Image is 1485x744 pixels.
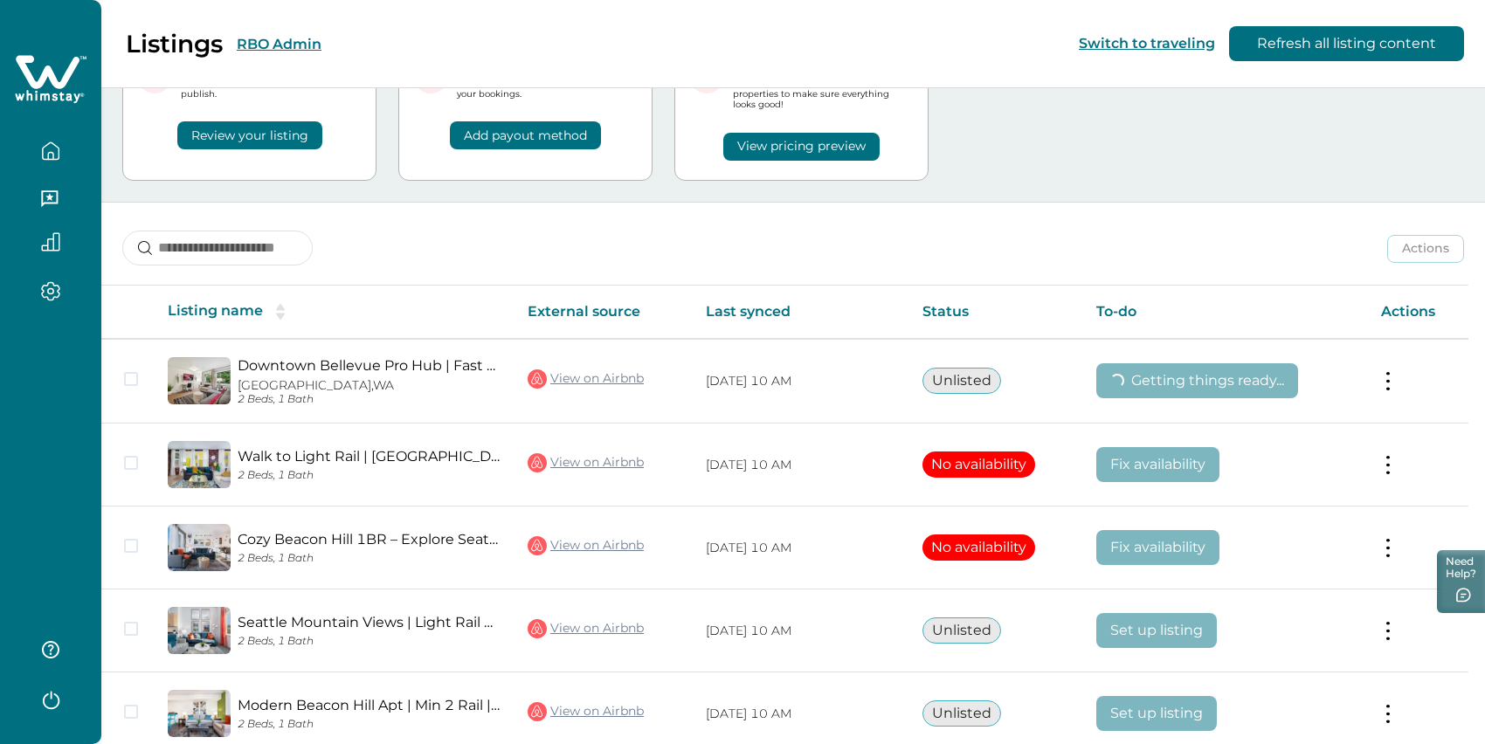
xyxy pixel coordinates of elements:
a: Walk to Light Rail | [GEOGRAPHIC_DATA] w/ W/D [238,448,500,465]
p: 2 Beds, 1 Bath [238,635,500,648]
button: Unlisted [922,617,1001,644]
th: To-do [1082,286,1367,339]
button: View pricing preview [723,133,880,161]
p: Add your payout method to get paid for your bookings. [457,79,638,100]
th: Last synced [692,286,908,339]
button: No availability [922,534,1035,561]
button: Set up listing [1096,696,1217,731]
button: Actions [1387,235,1464,263]
button: Fix availability [1096,447,1219,482]
button: Set up listing [1096,613,1217,648]
button: Unlisted [922,368,1001,394]
img: propertyImage_Downtown Bellevue Pro Hub | Fast WiFi + Parking [168,357,231,404]
button: Add payout method [450,121,601,149]
button: Refresh all listing content [1229,26,1464,61]
th: Status [908,286,1082,339]
p: 2 Beds, 1 Bath [238,469,500,482]
p: [DATE] 10 AM [706,623,894,640]
p: 2 Beds, 1 Bath [238,552,500,565]
img: propertyImage_Modern Beacon Hill Apt | Min 2 Rail | Parking Incl [168,690,231,737]
button: No availability [922,451,1035,478]
p: [DATE] 10 AM [706,457,894,474]
a: View on Airbnb [528,451,644,474]
th: Listing name [154,286,514,339]
a: View on Airbnb [528,617,644,640]
a: View on Airbnb [528,534,644,557]
img: propertyImage_Cozy Beacon Hill 1BR – Explore Seattle Easily [168,524,231,571]
img: propertyImage_Seattle Mountain Views | Light Rail + Fast WiFi [168,607,231,654]
p: Review pricing details for all your properties to make sure everything looks good! [733,79,914,111]
img: propertyImage_Walk to Light Rail | Beacon Hill Studio w/ W/D [168,441,231,488]
p: 2 Beds, 1 Bath [238,393,500,406]
p: [GEOGRAPHIC_DATA], WA [238,378,500,393]
p: Listings [126,29,223,59]
button: Unlisted [922,700,1001,727]
p: [DATE] 10 AM [706,706,894,723]
button: sorting [263,303,298,320]
a: View on Airbnb [528,368,644,390]
p: [DATE] 10 AM [706,373,894,390]
button: Fix availability [1096,530,1219,565]
th: Actions [1367,286,1468,339]
a: Modern Beacon Hill Apt | Min 2 Rail | Parking Incl [238,697,500,713]
a: Downtown Bellevue Pro Hub | Fast WiFi + Parking [238,357,500,374]
button: Switch to traveling [1079,35,1215,52]
p: [DATE] 10 AM [706,540,894,557]
button: Review your listing [177,121,322,149]
a: View on Airbnb [528,700,644,723]
p: Please review your listing details to publish. [181,79,362,100]
p: 2 Beds, 1 Bath [238,718,500,731]
button: RBO Admin [237,36,321,52]
a: Cozy Beacon Hill 1BR – Explore Seattle Easily [238,531,500,548]
a: Seattle Mountain Views | Light Rail + Fast WiFi [238,614,500,630]
button: Getting things ready... [1096,363,1298,398]
th: External source [514,286,692,339]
